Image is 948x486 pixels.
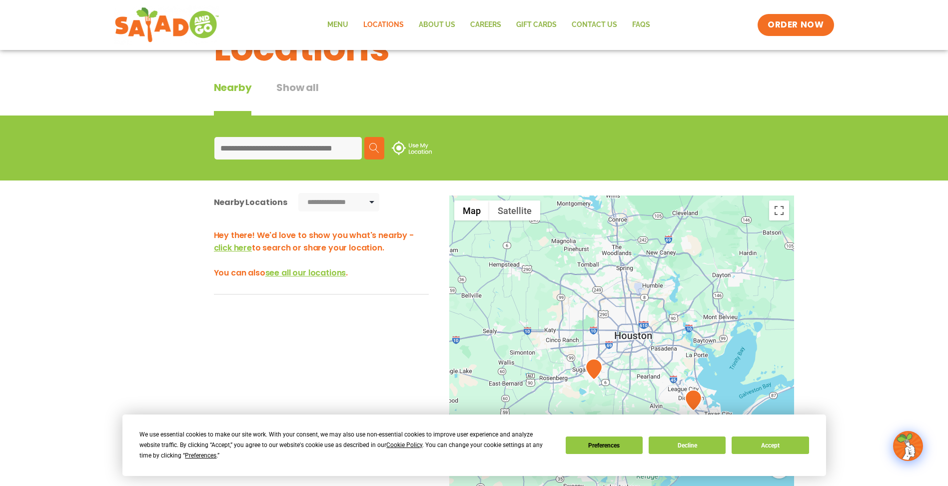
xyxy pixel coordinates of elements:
span: Cookie Policy [386,441,422,448]
div: Nearby [214,80,252,115]
a: FAQs [625,13,658,36]
button: Decline [649,436,726,454]
a: GIFT CARDS [509,13,564,36]
button: Show all [276,80,318,115]
button: Preferences [565,436,642,454]
a: Contact Us [564,13,625,36]
div: Nearby Locations [214,196,287,208]
span: click here [214,242,252,253]
span: Preferences [185,452,216,459]
img: use-location.svg [392,141,432,155]
nav: Menu [320,13,658,36]
img: search.svg [369,143,379,153]
a: Locations [356,13,411,36]
img: new-SAG-logo-768×292 [114,5,220,45]
button: Toggle fullscreen view [769,200,789,220]
h3: Hey there! We'd love to show you what's nearby - to search or share your location. You can also . [214,229,429,279]
button: Show street map [454,200,489,220]
span: see all our locations [265,267,346,278]
button: Show satellite imagery [489,200,540,220]
div: Cookie Consent Prompt [122,414,826,476]
button: Accept [732,436,809,454]
a: Menu [320,13,356,36]
a: ORDER NOW [758,14,834,36]
a: About Us [411,13,463,36]
span: ORDER NOW [768,19,824,31]
img: wpChatIcon [894,432,922,460]
div: Tabbed content [214,80,344,115]
div: We use essential cookies to make our site work. With your consent, we may also use non-essential ... [139,429,553,461]
a: Careers [463,13,509,36]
